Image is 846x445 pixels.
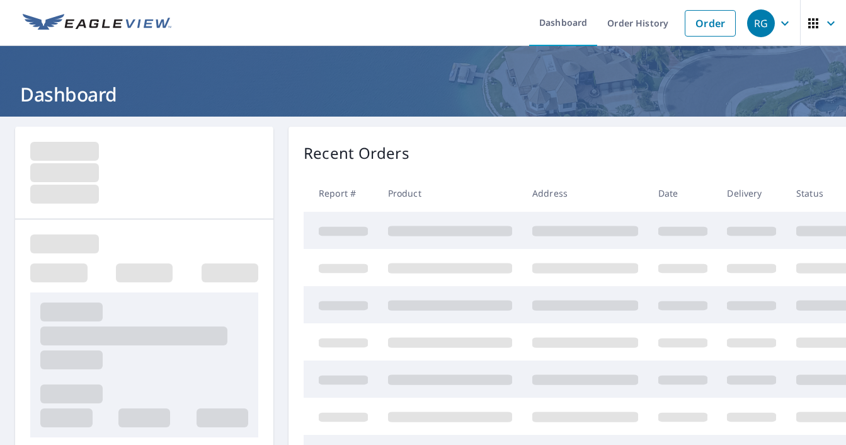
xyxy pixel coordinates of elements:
th: Address [522,175,648,212]
th: Delivery [717,175,786,212]
p: Recent Orders [304,142,409,165]
img: EV Logo [23,14,171,33]
a: Order [685,10,736,37]
th: Product [378,175,522,212]
th: Report # [304,175,378,212]
h1: Dashboard [15,81,831,107]
div: RG [747,9,775,37]
th: Date [648,175,717,212]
